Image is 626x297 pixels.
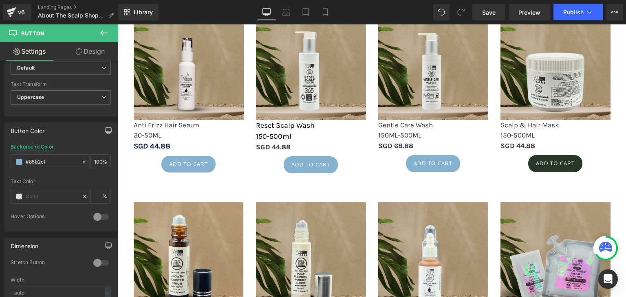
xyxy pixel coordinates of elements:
[553,4,603,20] button: Publish
[518,8,540,17] span: Preview
[38,4,120,11] a: Landing Pages
[453,4,469,20] button: Redo
[61,42,120,61] a: Design
[26,192,78,201] input: Color
[257,4,276,20] a: Desktop
[276,4,296,20] a: Laptop
[3,4,31,20] a: v6
[509,4,550,20] a: Preview
[433,4,450,20] button: Undo
[91,155,110,169] div: %
[21,30,44,37] span: Button
[16,7,26,17] div: v6
[118,4,159,20] a: New Library
[11,277,111,283] div: Width
[563,9,584,15] span: Publish
[17,65,35,72] i: Default
[26,157,78,166] input: Color
[11,213,85,222] div: Hover Options
[11,123,44,134] div: Button Color
[91,189,110,203] div: %
[11,259,85,268] div: Stretch Button
[606,4,623,20] button: More
[11,144,54,150] div: Background Color
[11,238,39,249] div: Dimension
[11,81,111,87] div: Text Transform
[11,179,111,184] div: Text Color
[296,4,315,20] a: Tablet
[482,8,496,17] span: Save
[134,9,153,16] span: Library
[315,4,335,20] a: Mobile
[17,94,44,100] b: Uppercase
[38,12,105,19] span: About The Scalp Shop SG
[598,269,618,289] div: Open Intercom Messenger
